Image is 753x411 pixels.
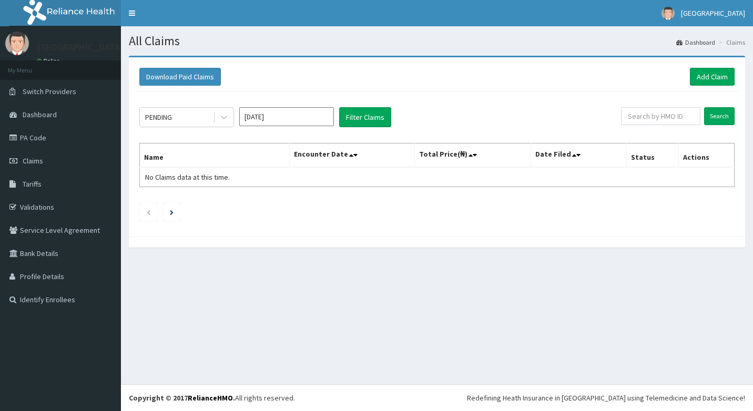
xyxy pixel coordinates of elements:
footer: All rights reserved. [121,384,753,411]
a: Online [37,57,62,65]
li: Claims [716,38,745,47]
th: Status [627,143,678,168]
input: Search [704,107,735,125]
th: Date Filed [531,143,627,168]
th: Actions [678,143,734,168]
span: Claims [23,156,43,166]
span: Switch Providers [23,87,76,96]
th: Encounter Date [289,143,414,168]
strong: Copyright © 2017 . [129,393,235,403]
img: User Image [5,32,29,55]
a: Next page [170,207,174,217]
span: No Claims data at this time. [145,172,230,182]
th: Name [140,143,290,168]
a: RelianceHMO [188,393,233,403]
span: [GEOGRAPHIC_DATA] [681,8,745,18]
div: PENDING [145,112,172,122]
a: Add Claim [690,68,735,86]
span: Tariffs [23,179,42,189]
th: Total Price(₦) [415,143,531,168]
input: Select Month and Year [239,107,334,126]
input: Search by HMO ID [621,107,700,125]
img: User Image [662,7,675,20]
span: Dashboard [23,110,57,119]
button: Download Paid Claims [139,68,221,86]
p: [GEOGRAPHIC_DATA] [37,43,124,52]
a: Previous page [146,207,151,217]
h1: All Claims [129,34,745,48]
button: Filter Claims [339,107,391,127]
a: Dashboard [676,38,715,47]
div: Redefining Heath Insurance in [GEOGRAPHIC_DATA] using Telemedicine and Data Science! [467,393,745,403]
